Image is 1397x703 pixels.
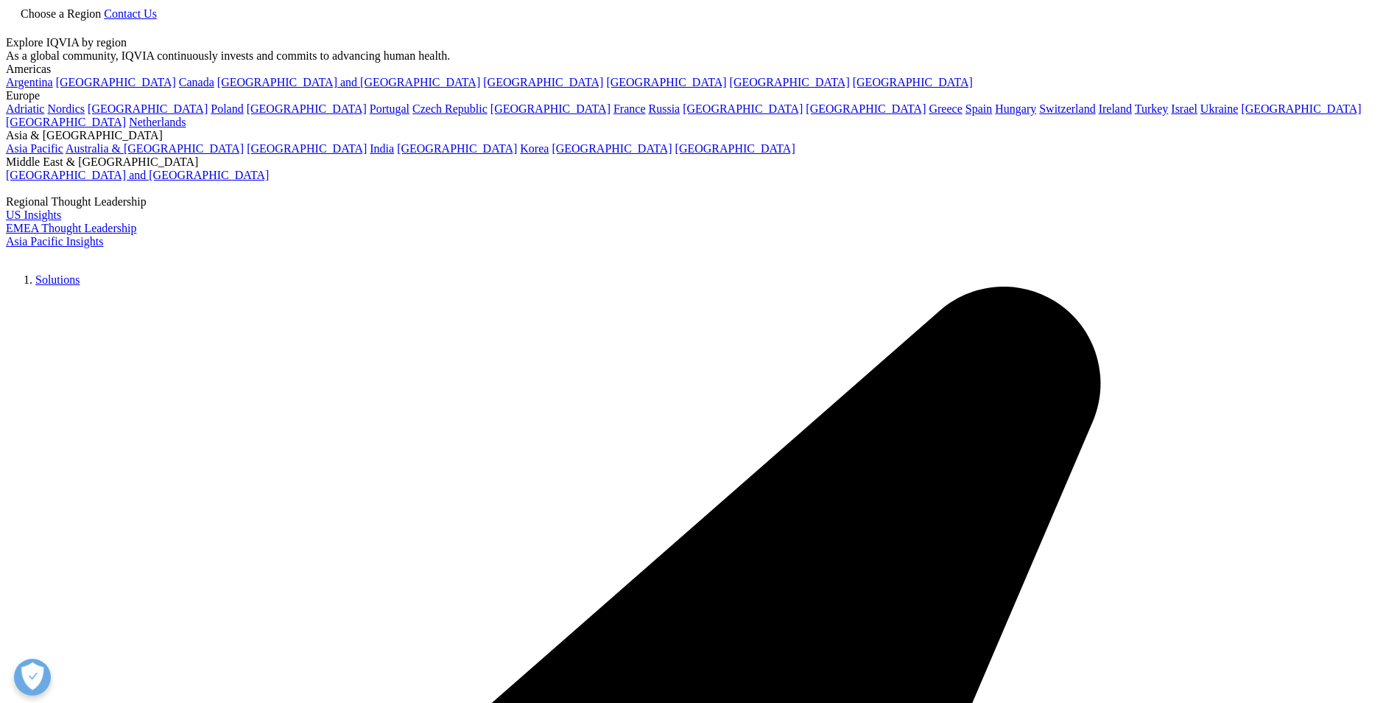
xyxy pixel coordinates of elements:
[965,102,992,115] a: Spain
[14,659,51,696] button: Präferenzen öffnen
[853,76,973,88] a: [GEOGRAPHIC_DATA]
[1171,102,1197,115] a: Israel
[88,102,208,115] a: [GEOGRAPHIC_DATA]
[6,102,44,115] a: Adriatic
[483,76,603,88] a: [GEOGRAPHIC_DATA]
[129,116,186,128] a: Netherlands
[412,102,488,115] a: Czech Republic
[104,7,157,20] a: Contact Us
[6,155,1391,169] div: Middle East & [GEOGRAPHIC_DATA]
[1099,102,1132,115] a: Ireland
[995,102,1036,115] a: Hungary
[6,209,61,221] a: US Insights
[6,63,1391,76] div: Americas
[929,102,962,115] a: Greece
[613,102,646,115] a: France
[66,142,244,155] a: Australia & [GEOGRAPHIC_DATA]
[56,76,176,88] a: [GEOGRAPHIC_DATA]
[217,76,480,88] a: [GEOGRAPHIC_DATA] and [GEOGRAPHIC_DATA]
[6,76,53,88] a: Argentina
[1241,102,1361,115] a: [GEOGRAPHIC_DATA]
[6,222,136,234] a: EMEA Thought Leadership
[211,102,243,115] a: Poland
[806,102,926,115] a: [GEOGRAPHIC_DATA]
[6,195,1391,209] div: Regional Thought Leadership
[47,102,85,115] a: Nordics
[6,129,1391,142] div: Asia & [GEOGRAPHIC_DATA]
[6,142,63,155] a: Asia Pacific
[606,76,726,88] a: [GEOGRAPHIC_DATA]
[179,76,214,88] a: Canada
[490,102,610,115] a: [GEOGRAPHIC_DATA]
[552,142,672,155] a: [GEOGRAPHIC_DATA]
[397,142,517,155] a: [GEOGRAPHIC_DATA]
[6,49,1391,63] div: As a global community, IQVIA continuously invests and commits to advancing human health.
[683,102,803,115] a: [GEOGRAPHIC_DATA]
[21,7,101,20] span: Choose a Region
[370,142,394,155] a: India
[1200,102,1239,115] a: Ukraine
[35,273,80,286] a: Solutions
[370,102,409,115] a: Portugal
[1039,102,1095,115] a: Switzerland
[6,116,126,128] a: [GEOGRAPHIC_DATA]
[247,102,367,115] a: [GEOGRAPHIC_DATA]
[6,235,103,248] a: Asia Pacific Insights
[6,89,1391,102] div: Europe
[520,142,549,155] a: Korea
[6,169,269,181] a: [GEOGRAPHIC_DATA] and [GEOGRAPHIC_DATA]
[730,76,850,88] a: [GEOGRAPHIC_DATA]
[649,102,680,115] a: Russia
[6,36,1391,49] div: Explore IQVIA by region
[247,142,367,155] a: [GEOGRAPHIC_DATA]
[1135,102,1169,115] a: Turkey
[675,142,795,155] a: [GEOGRAPHIC_DATA]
